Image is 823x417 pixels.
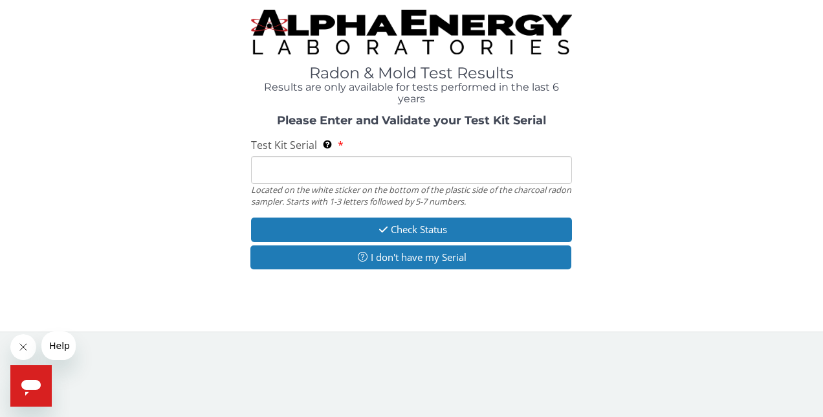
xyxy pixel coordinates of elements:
[251,218,573,242] button: Check Status
[10,365,52,407] iframe: Button to launch messaging window
[251,184,573,208] div: Located on the white sticker on the bottom of the plastic side of the charcoal radon sampler. Sta...
[251,65,573,82] h1: Radon & Mold Test Results
[251,10,573,54] img: TightCrop.jpg
[41,332,76,360] iframe: Message from company
[10,334,36,360] iframe: Close message
[251,138,317,152] span: Test Kit Serial
[277,113,546,128] strong: Please Enter and Validate your Test Kit Serial
[251,82,573,104] h4: Results are only available for tests performed in the last 6 years
[250,245,572,269] button: I don't have my Serial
